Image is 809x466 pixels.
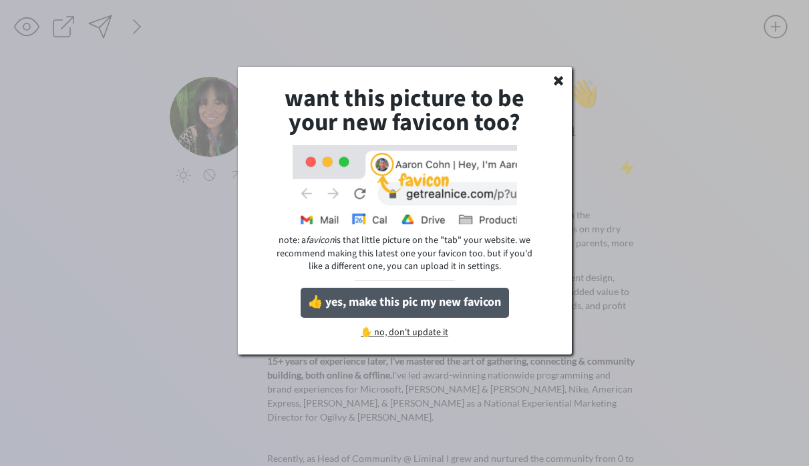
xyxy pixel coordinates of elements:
[285,81,529,140] strong: want this picture to be your new favicon too?
[293,145,517,224] img: favicon_example.png
[349,328,461,341] div: ✋ no, don't update it
[277,234,533,274] div: note: a is that little picture on the "tab" your website. we recommend making this latest one you...
[306,234,335,247] em: favicon
[301,288,509,318] button: 👍 yes, make this pic my new favicon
